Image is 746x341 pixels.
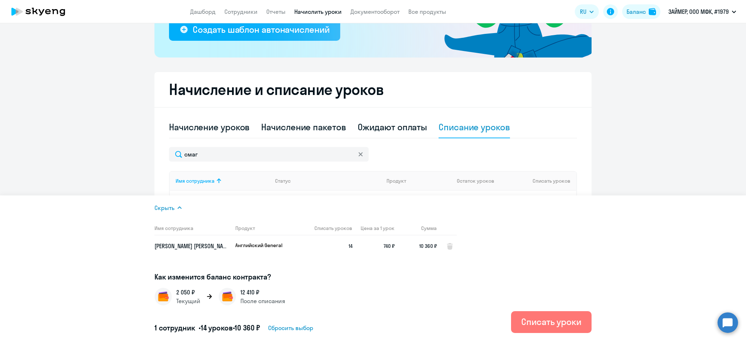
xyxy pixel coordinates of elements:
th: Продукт [229,221,303,235]
th: Цена за 1 урок [353,221,395,235]
div: Имя сотрудника [176,178,269,184]
span: [PERSON_NAME] [PERSON_NAME] [154,242,232,250]
p: После списания [240,297,285,305]
div: Продукт [386,178,451,184]
th: Сумма [395,221,437,235]
td: 14 [451,191,502,221]
button: Создать шаблон автоначислений [169,19,340,41]
h2: Начисление и списание уроков [169,81,577,98]
button: Списать уроки [511,311,592,333]
div: Начисление пакетов [261,121,346,133]
a: Документооборот [350,8,400,15]
div: Статус [275,178,381,184]
p: 12 410 ₽ [240,288,285,297]
img: wallet.png [219,288,236,305]
div: Баланс [627,7,646,16]
div: Продукт [386,178,406,184]
h3: Как изменится баланс контракта? [154,272,461,282]
span: Сбросить выбор [268,324,313,332]
img: balance [649,8,656,15]
p: Английский General [235,242,290,249]
a: Все продукты [408,8,446,15]
a: Отчеты [266,8,286,15]
input: Поиск по имени, email, продукту или статусу [169,147,369,162]
th: Списать уроков [303,221,353,235]
div: Остаток уроков [457,178,502,184]
button: Балансbalance [622,4,660,19]
span: 14 уроков [201,323,233,332]
span: Скрыть [154,203,174,212]
th: Списать уроков [502,171,576,191]
p: ЗАЙМЕР, ООО МФК, #1979 [668,7,729,16]
a: Дашборд [190,8,216,15]
span: 10 360 ₽ [401,242,437,250]
button: RU [575,4,599,19]
a: Начислить уроки [294,8,342,15]
div: Имя сотрудника [176,178,215,184]
div: Статус [275,178,291,184]
h5: 1 сотрудник • • [154,323,260,333]
span: RU [580,7,586,16]
div: Создать шаблон автоначислений [193,24,329,35]
img: wallet.png [154,288,172,305]
span: 14 [309,242,353,250]
div: Начисление уроков [169,121,250,133]
button: ЗАЙМЕР, ООО МФК, #1979 [665,3,740,20]
span: 10 360 ₽ [235,323,260,332]
p: 2 050 ₽ [176,288,200,297]
span: Остаток уроков [457,178,494,184]
span: 740 ₽ [358,242,395,250]
p: Текущий [176,297,200,305]
div: Списание уроков [439,121,510,133]
th: Имя сотрудника [154,221,229,235]
a: Сотрудники [224,8,258,15]
div: Списать уроки [521,316,581,328]
div: Ожидают оплаты [358,121,427,133]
